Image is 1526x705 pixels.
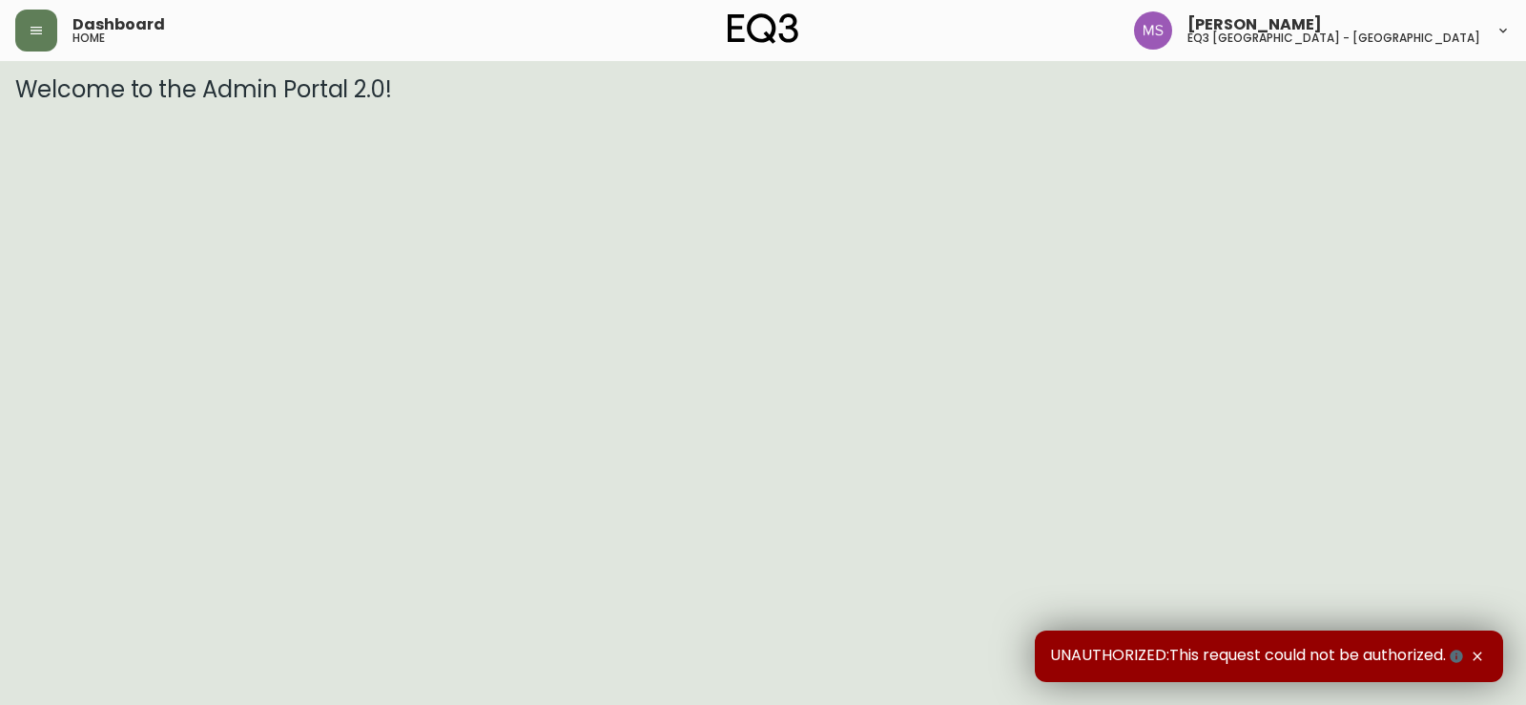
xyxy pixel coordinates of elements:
[1134,11,1172,50] img: 1b6e43211f6f3cc0b0729c9049b8e7af
[1187,17,1322,32] span: [PERSON_NAME]
[72,32,105,44] h5: home
[1187,32,1480,44] h5: eq3 [GEOGRAPHIC_DATA] - [GEOGRAPHIC_DATA]
[1050,646,1467,667] span: UNAUTHORIZED:This request could not be authorized.
[15,76,1511,103] h3: Welcome to the Admin Portal 2.0!
[728,13,798,44] img: logo
[72,17,165,32] span: Dashboard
